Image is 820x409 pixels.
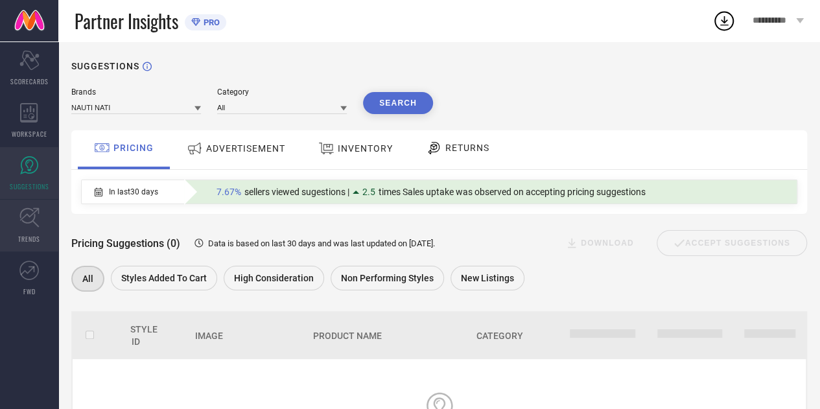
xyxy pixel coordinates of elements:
[217,187,241,197] span: 7.67%
[379,187,646,197] span: times Sales uptake was observed on accepting pricing suggestions
[12,129,47,139] span: WORKSPACE
[206,143,285,154] span: ADVERTISEMENT
[476,331,523,341] span: Category
[113,143,154,153] span: PRICING
[363,92,433,114] button: Search
[362,187,375,197] span: 2.5
[130,324,158,347] span: Style Id
[18,234,40,244] span: TRENDS
[82,274,93,284] span: All
[338,143,393,154] span: INVENTORY
[75,8,178,34] span: Partner Insights
[244,187,349,197] span: sellers viewed sugestions |
[313,331,382,341] span: Product Name
[71,237,180,250] span: Pricing Suggestions (0)
[234,273,314,283] span: High Consideration
[208,239,435,248] span: Data is based on last 30 days and was last updated on [DATE] .
[109,187,158,196] span: In last 30 days
[23,286,36,296] span: FWD
[71,88,201,97] div: Brands
[10,76,49,86] span: SCORECARDS
[217,88,347,97] div: Category
[210,183,652,200] div: Percentage of sellers who have viewed suggestions for the current Insight Type
[461,273,514,283] span: New Listings
[195,331,223,341] span: Image
[71,61,139,71] h1: SUGGESTIONS
[121,273,207,283] span: Styles Added To Cart
[657,230,807,256] div: Accept Suggestions
[200,18,220,27] span: PRO
[10,181,49,191] span: SUGGESTIONS
[341,273,434,283] span: Non Performing Styles
[445,143,489,153] span: RETURNS
[712,9,736,32] div: Open download list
